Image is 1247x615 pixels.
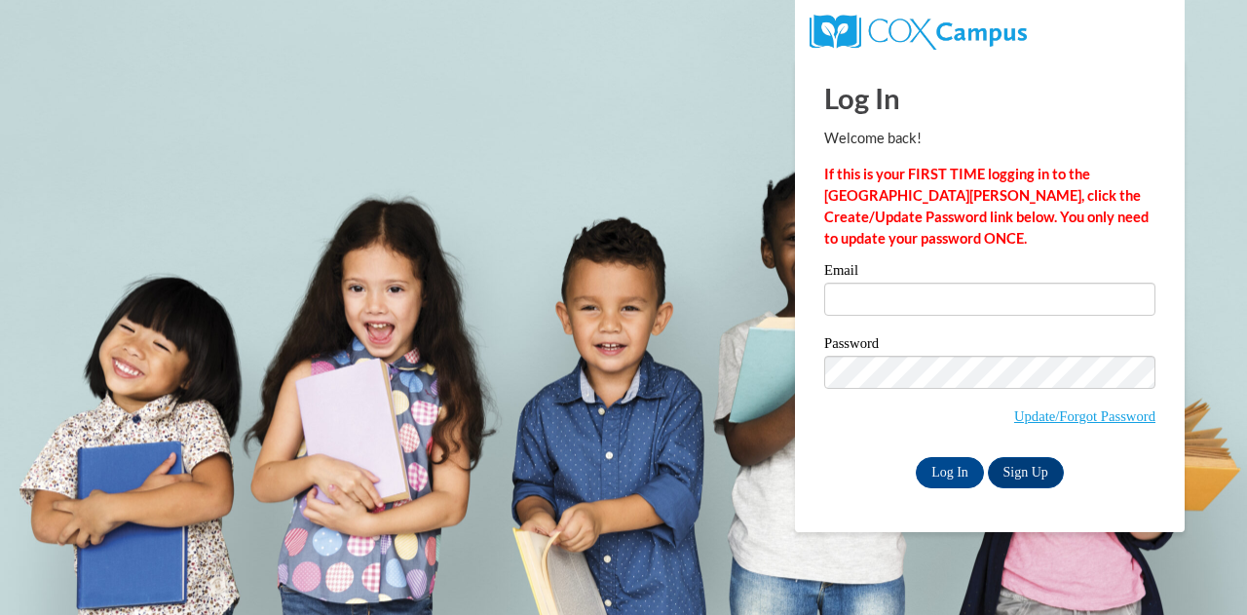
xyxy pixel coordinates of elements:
p: Welcome back! [824,128,1155,149]
h1: Log In [824,78,1155,118]
label: Password [824,336,1155,356]
a: Update/Forgot Password [1014,408,1155,424]
strong: If this is your FIRST TIME logging in to the [GEOGRAPHIC_DATA][PERSON_NAME], click the Create/Upd... [824,166,1149,247]
a: COX Campus [810,22,1027,39]
label: Email [824,263,1155,283]
input: Log In [916,457,984,488]
img: COX Campus [810,15,1027,50]
a: Sign Up [988,457,1064,488]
